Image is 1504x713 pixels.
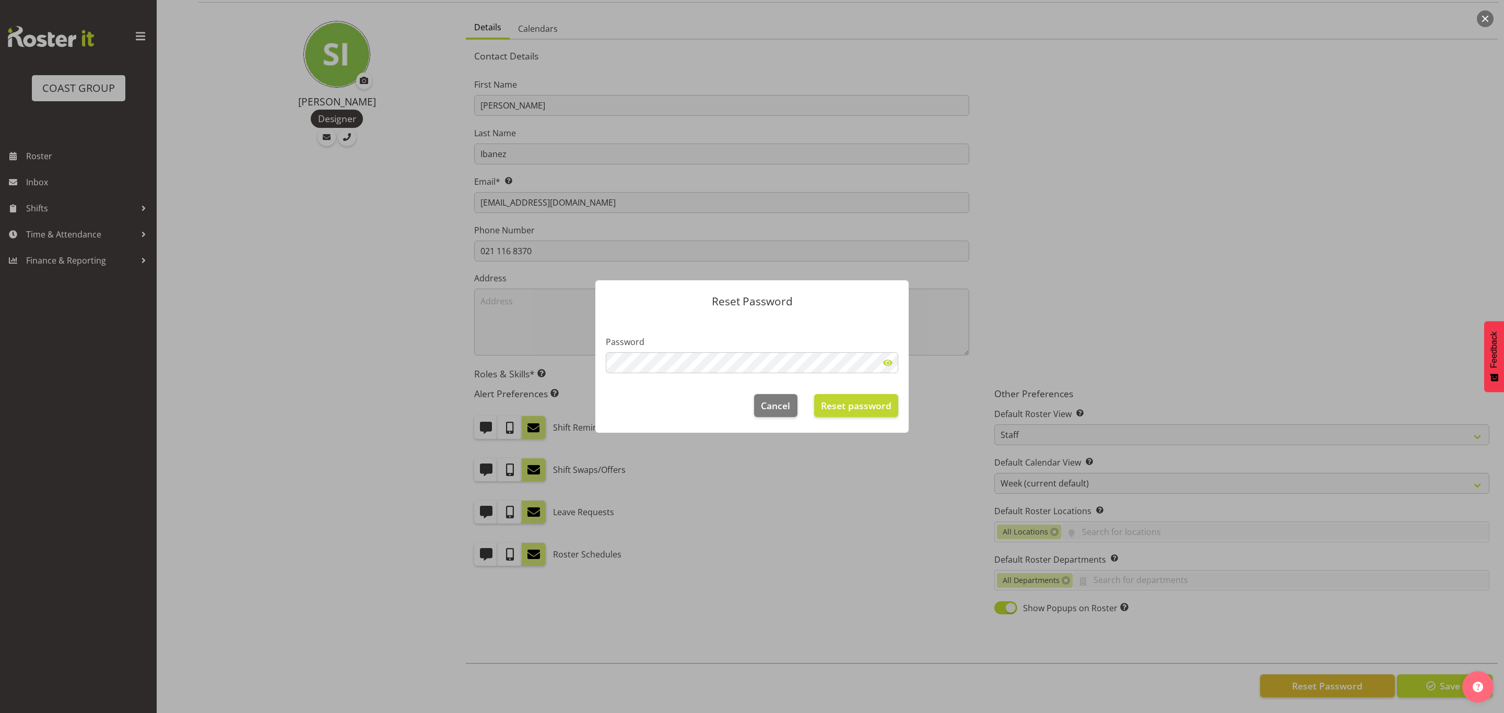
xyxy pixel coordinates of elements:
[821,399,891,412] span: Reset password
[1484,321,1504,392] button: Feedback - Show survey
[814,394,898,417] button: Reset password
[1473,682,1483,692] img: help-xxl-2.png
[606,336,898,348] label: Password
[606,296,898,307] p: Reset Password
[754,394,797,417] button: Cancel
[1489,331,1499,368] span: Feedback
[761,399,790,412] span: Cancel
